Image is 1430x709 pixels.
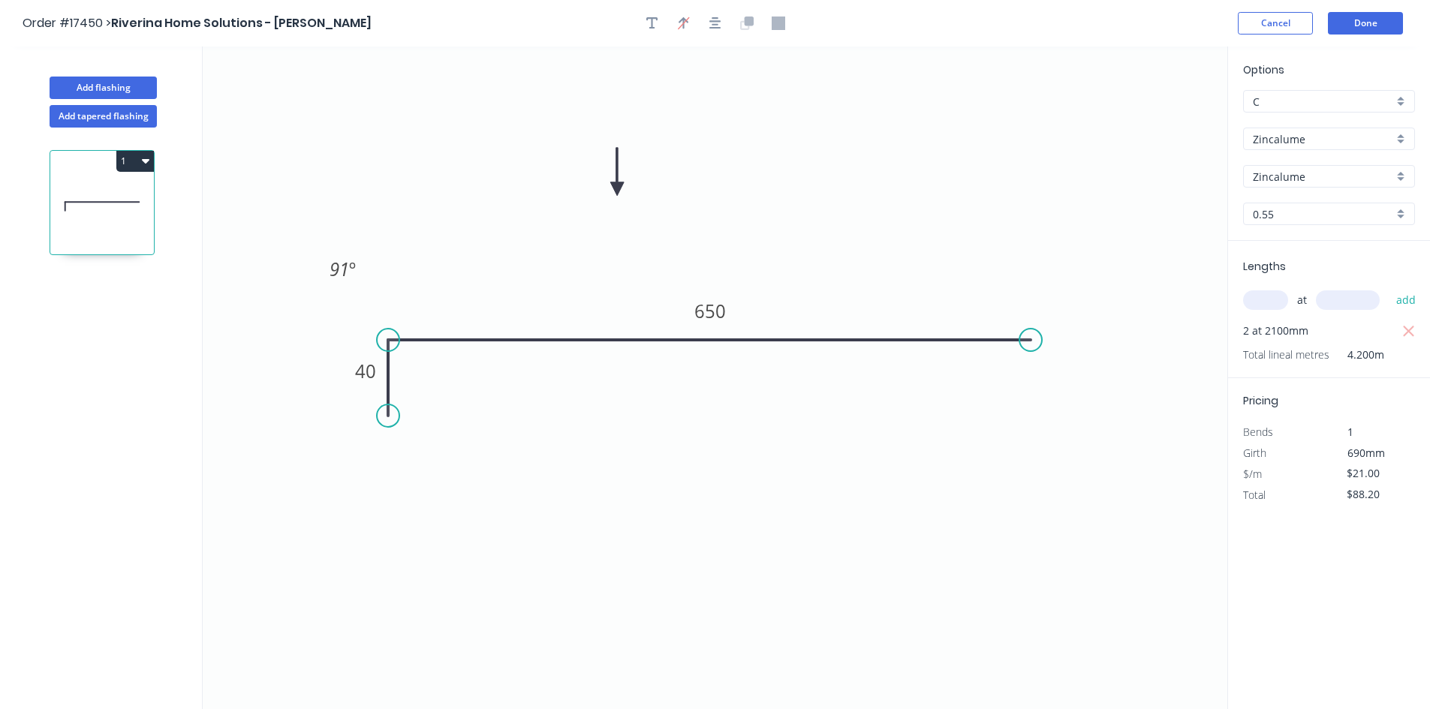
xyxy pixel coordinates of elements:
[1243,425,1273,439] span: Bends
[349,257,356,281] tspan: º
[23,14,111,32] span: Order #17450 >
[1253,169,1393,185] input: Colour
[1389,287,1424,313] button: add
[50,77,157,99] button: Add flashing
[1297,290,1307,311] span: at
[50,105,157,128] button: Add tapered flashing
[1243,393,1278,408] span: Pricing
[1243,344,1329,365] span: Total lineal metres
[1253,131,1393,147] input: Material
[330,257,349,281] tspan: 91
[1243,259,1286,274] span: Lengths
[1238,12,1313,35] button: Cancel
[355,359,376,383] tspan: 40
[1253,94,1393,110] input: Price level
[1253,206,1393,222] input: Thickness
[1347,446,1385,460] span: 690mm
[1347,425,1353,439] span: 1
[1243,488,1266,502] span: Total
[116,151,154,172] button: 1
[1243,467,1262,481] span: $/m
[1243,62,1284,77] span: Options
[1243,446,1266,460] span: Girth
[1329,344,1384,365] span: 4.200m
[203,47,1227,709] svg: 0
[111,14,372,32] span: Riverina Home Solutions - [PERSON_NAME]
[694,299,726,323] tspan: 650
[1328,12,1403,35] button: Done
[1243,320,1308,341] span: 2 at 2100mm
